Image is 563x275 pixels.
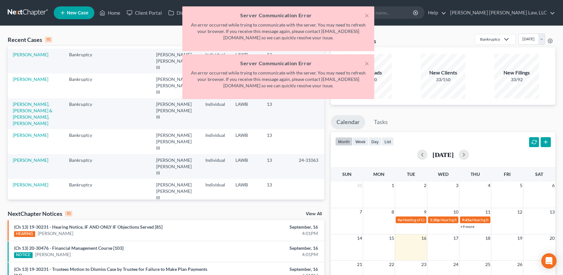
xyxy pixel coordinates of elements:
div: Open Intercom Messenger [541,253,557,269]
td: [PERSON_NAME] [PERSON_NAME] III [151,154,200,179]
span: 3 [455,182,459,189]
span: Sun [342,171,352,177]
td: 13 [262,179,294,203]
button: list [382,137,394,146]
a: Tasks [368,115,393,129]
td: LAWB [230,98,262,129]
a: [PERSON_NAME], [PERSON_NAME] & [PERSON_NAME], [PERSON_NAME] [13,101,52,126]
a: View All [306,212,322,216]
span: 6 [551,182,555,189]
span: 9a [398,217,402,222]
span: 2 [423,182,427,189]
span: 22 [388,261,395,268]
a: Calendar [331,115,365,129]
div: HEARING [14,231,35,237]
td: 13 [262,129,294,154]
a: [PERSON_NAME] [13,182,48,187]
button: × [365,12,369,19]
span: 17 [453,234,459,242]
button: day [369,137,382,146]
td: [PERSON_NAME] [PERSON_NAME] III [151,98,200,129]
td: Individual [200,98,230,129]
td: Bankruptcy [64,129,104,154]
td: Bankruptcy [64,154,104,179]
div: 10 [65,211,72,216]
span: 15 [388,234,395,242]
td: LAWB [230,129,262,154]
a: [PERSON_NAME] [13,132,48,138]
span: 19 [517,234,523,242]
td: LAWB [230,154,262,179]
button: week [353,137,369,146]
div: September, 16 [221,266,318,272]
span: 25 [485,261,491,268]
span: 1:30p [430,217,440,222]
td: Bankruptcy [64,179,104,203]
span: 12 [517,208,523,216]
p: An error occurred while trying to communicate with the server. You may need to refresh your brows... [187,70,369,89]
span: 13 [549,208,555,216]
span: Meeting of Creditors for [PERSON_NAME] [402,217,473,222]
span: 8 [391,208,395,216]
a: +9 more [460,224,474,229]
a: (Ch 13) 20-30476 - Financial Management Course [103] [14,245,123,251]
div: 4:01PM [221,251,318,258]
td: [PERSON_NAME] [PERSON_NAME] III [151,179,200,203]
div: NextChapter Notices [8,210,72,217]
div: 4:01PM [221,230,318,237]
td: [PERSON_NAME] [PERSON_NAME] III [151,129,200,154]
span: 14 [356,234,363,242]
span: Tue [407,171,415,177]
span: Hearing for [PERSON_NAME] & [PERSON_NAME] [472,217,556,222]
span: 1 [391,182,395,189]
span: 16 [421,234,427,242]
span: Mon [373,171,385,177]
h2: [DATE] [432,151,454,158]
p: An error occurred while trying to communicate with the server. You may need to refresh your brows... [187,22,369,41]
span: 23 [421,261,427,268]
span: 9:45a [462,217,472,222]
span: 21 [356,261,363,268]
a: [PERSON_NAME] [35,251,71,258]
span: 24 [453,261,459,268]
span: Wed [438,171,448,177]
div: September, 16 [221,224,318,230]
span: 7 [359,208,363,216]
td: Individual [200,179,230,203]
h5: Server Communication Error [187,12,369,19]
span: 9 [423,208,427,216]
td: 24-31063 [294,154,324,179]
span: Sat [535,171,543,177]
span: 18 [485,234,491,242]
span: 31 [356,182,363,189]
button: month [335,137,353,146]
span: Fri [504,171,511,177]
div: NOTICE [14,252,33,258]
span: Thu [471,171,480,177]
span: Hearing for [PERSON_NAME] [440,217,490,222]
span: 20 [549,234,555,242]
span: 5 [519,182,523,189]
a: [PERSON_NAME] [13,157,48,163]
button: × [365,59,369,67]
span: 10 [453,208,459,216]
span: 26 [517,261,523,268]
td: 13 [262,98,294,129]
span: 4 [487,182,491,189]
td: Individual [200,129,230,154]
td: Bankruptcy [64,98,104,129]
a: [PERSON_NAME] [38,230,73,237]
td: LAWB [230,179,262,203]
div: September, 16 [221,245,318,251]
span: 11 [485,208,491,216]
td: 13 [262,154,294,179]
td: Individual [200,154,230,179]
a: (Ch 13) 19-30231 - Hearing Notice, IF AND ONLY IF Objections Served [85] [14,224,163,230]
h5: Server Communication Error [187,59,369,67]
